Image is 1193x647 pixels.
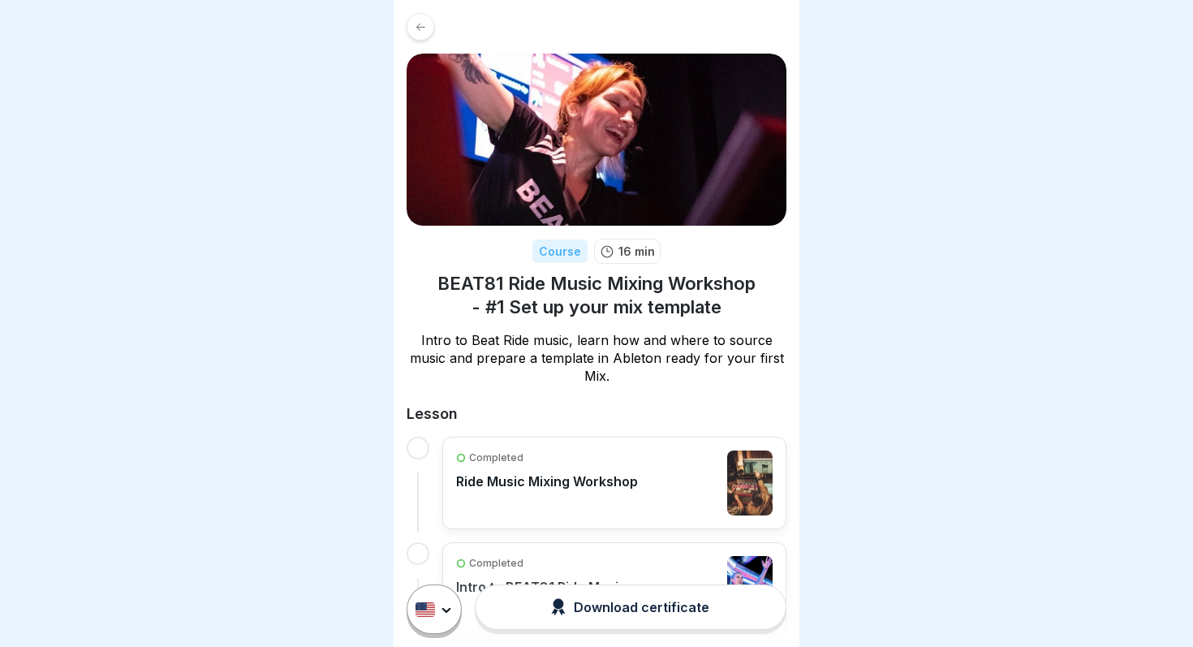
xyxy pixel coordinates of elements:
[475,584,786,630] button: Download certificate
[532,239,588,263] div: Course
[456,451,773,515] a: CompletedRide Music Mixing Workshop
[618,243,655,260] p: 16 min
[407,54,786,226] img: fp5qnzcd44wm78xrjo5bqtew.png
[551,598,709,616] div: Download certificate
[407,272,786,318] h1: BEAT81 Ride Music Mixing Workshop - #1 Set up your mix template
[727,556,773,621] img: cljrv4k670573eu01ds3ny3mc.jpg
[456,473,638,490] p: Ride Music Mixing Workshop
[727,451,773,515] img: cljrv4jun0571eu01b5zo0b64.png
[416,602,435,617] img: us.svg
[456,556,773,621] a: CompletedIntro to BEAT81 Ride Music
[407,404,786,424] h2: Lesson
[407,331,786,385] p: Intro to Beat Ride music, learn how and where to source music and prepare a template in Ableton r...
[469,556,523,571] p: Completed
[469,451,523,465] p: Completed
